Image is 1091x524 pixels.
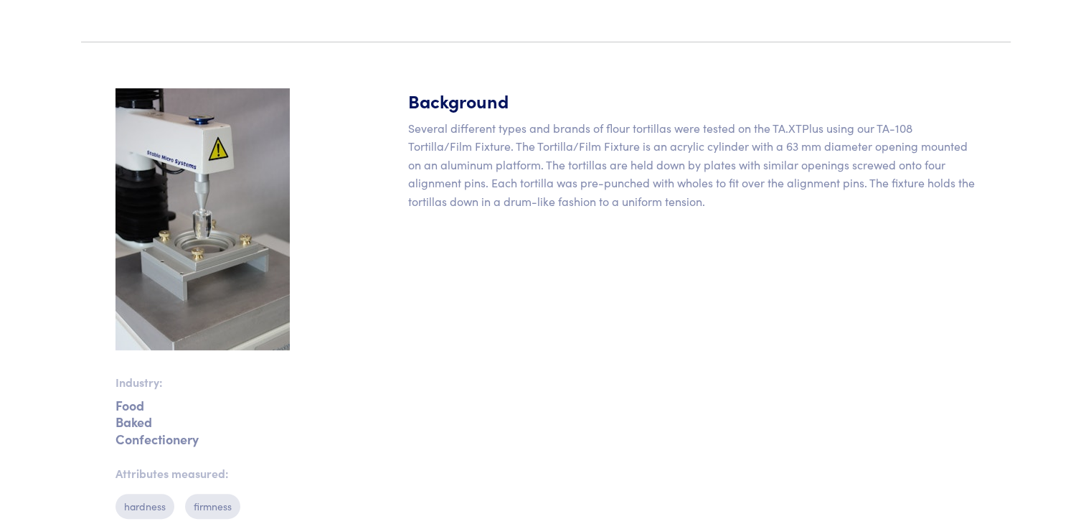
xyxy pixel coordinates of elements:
p: Several different types and brands of flour tortillas were tested on the TA.XTPlus using our TA-1... [408,119,976,211]
p: hardness [115,494,174,518]
p: Attributes measured: [115,464,318,483]
h5: Background [408,88,976,113]
p: firmness [185,494,240,518]
p: Confectionery [115,436,318,441]
p: Industry: [115,373,318,392]
p: Baked [115,419,318,424]
p: Food [115,403,318,408]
